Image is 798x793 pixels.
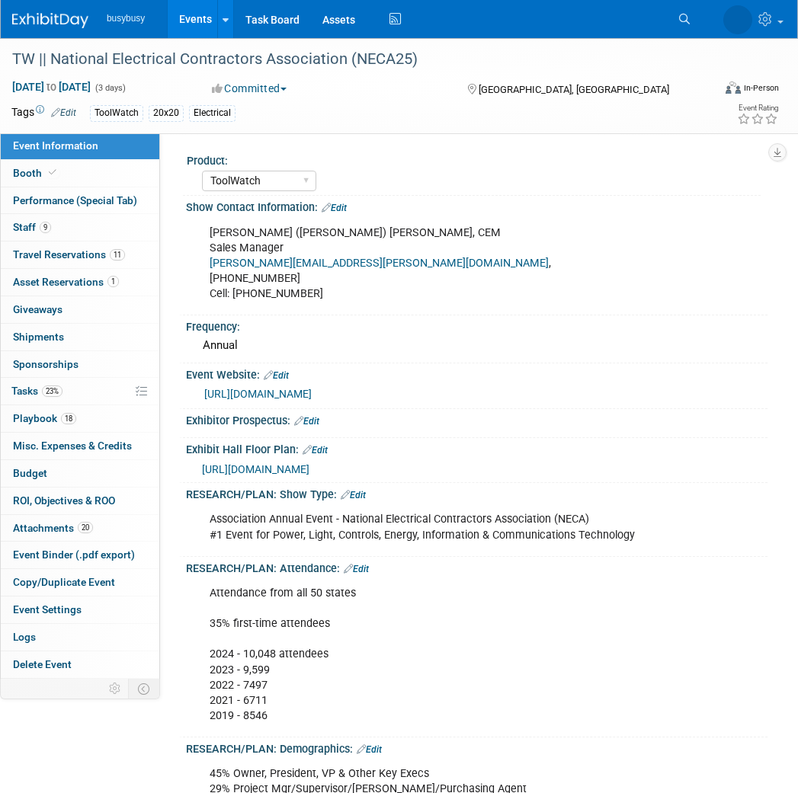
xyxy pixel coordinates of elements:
[661,79,779,102] div: Event Format
[210,257,549,270] a: [PERSON_NAME][EMAIL_ADDRESS][PERSON_NAME][DOMAIN_NAME]
[61,413,76,424] span: 18
[13,412,76,424] span: Playbook
[737,104,778,112] div: Event Rating
[13,603,82,616] span: Event Settings
[1,624,159,651] a: Logs
[1,187,159,214] a: Performance (Special Tab)
[13,358,79,370] span: Sponsorships
[7,46,703,73] div: TW || National Electrical Contractors Association (NECA25)
[1,351,159,378] a: Sponsorships
[294,416,319,427] a: Edit
[264,370,289,381] a: Edit
[723,5,752,34] img: Braden Gillespie
[90,105,143,121] div: ToolWatch
[107,13,145,24] span: busybusy
[13,631,36,643] span: Logs
[1,433,159,459] a: Misc. Expenses & Credits
[186,737,768,757] div: RESEARCH/PLAN: Demographics:
[1,488,159,514] a: ROI, Objectives & ROO
[186,557,768,577] div: RESEARCH/PLAN: Attendance:
[199,578,647,731] div: Attendance from all 50 states 35% first-time attendees 2024 - 10,048 attendees 2023 - 9,599 2022 ...
[303,445,328,456] a: Edit
[186,315,768,334] div: Frequency:
[51,107,76,118] a: Edit
[129,679,160,699] td: Toggle Event Tabs
[1,160,159,187] a: Booth
[322,203,347,213] a: Edit
[341,490,366,500] a: Edit
[78,522,93,533] span: 20
[1,241,159,268] a: Travel Reservations11
[49,168,56,177] i: Booth reservation complete
[1,542,159,568] a: Event Binder (.pdf export)
[102,679,129,699] td: Personalize Event Tab Strip
[13,576,115,588] span: Copy/Duplicate Event
[189,105,236,121] div: Electrical
[107,276,119,287] span: 1
[13,494,115,507] span: ROI, Objectives & ROO
[1,460,159,487] a: Budget
[186,409,768,429] div: Exhibitor Prospectus:
[357,744,382,755] a: Edit
[13,167,59,179] span: Booth
[1,324,159,350] a: Shipments
[149,105,184,121] div: 20x20
[1,405,159,432] a: Playbook18
[1,133,159,159] a: Event Information
[13,194,137,206] span: Performance (Special Tab)
[13,139,98,152] span: Event Information
[13,658,72,670] span: Delete Event
[13,221,51,233] span: Staff
[199,218,647,309] div: [PERSON_NAME] ([PERSON_NAME]) [PERSON_NAME], CEM Sales Manager , [PHONE_NUMBER] Cell: [PHONE_NUMBER]
[186,196,768,216] div: Show Contact Information:
[13,276,119,288] span: Asset Reservations
[344,564,369,574] a: Edit
[13,440,132,452] span: Misc. Expenses & Credits
[11,104,76,122] td: Tags
[11,80,91,94] span: [DATE] [DATE]
[1,214,159,241] a: Staff9
[11,385,62,397] span: Tasks
[1,378,159,404] a: Tasks23%
[726,82,741,94] img: Format-Inperson.png
[1,596,159,623] a: Event Settings
[1,269,159,296] a: Asset Reservations1
[13,467,47,479] span: Budget
[12,13,88,28] img: ExhibitDay
[479,84,669,95] span: [GEOGRAPHIC_DATA], [GEOGRAPHIC_DATA]
[204,388,312,400] a: [URL][DOMAIN_NAME]
[199,504,647,550] div: Association Annual Event - National Electrical Contractors Association (NECA) #1 Event for Power,...
[1,651,159,678] a: Delete Event
[94,83,126,93] span: (3 days)
[187,149,761,168] div: Product:
[13,248,125,261] span: Travel Reservations
[197,334,756,357] div: Annual
[110,249,125,261] span: 11
[207,81,293,96] button: Committed
[1,515,159,542] a: Attachments20
[13,303,62,315] span: Giveaways
[186,483,768,503] div: RESEARCH/PLAN: Show Type:
[743,82,779,94] div: In-Person
[13,548,135,561] span: Event Binder (.pdf export)
[1,296,159,323] a: Giveaways
[202,463,309,475] a: [URL][DOMAIN_NAME]
[40,222,51,233] span: 9
[1,569,159,596] a: Copy/Duplicate Event
[186,438,768,458] div: Exhibit Hall Floor Plan:
[13,522,93,534] span: Attachments
[13,331,64,343] span: Shipments
[186,363,768,383] div: Event Website:
[44,81,59,93] span: to
[42,385,62,397] span: 23%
